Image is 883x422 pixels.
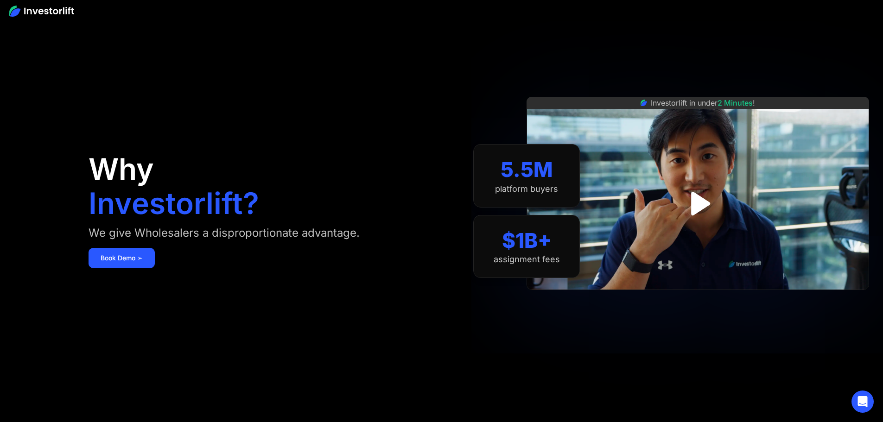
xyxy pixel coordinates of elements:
div: Investorlift in under ! [651,97,755,108]
div: $1B+ [502,228,552,253]
div: assignment fees [494,254,560,265]
a: Book Demo ➢ [89,248,155,268]
div: 5.5M [501,157,553,182]
div: platform buyers [495,184,558,194]
div: We give Wholesalers a disproportionate advantage. [89,226,360,240]
h1: Why [89,154,154,184]
div: Open Intercom Messenger [851,391,874,413]
iframe: Customer reviews powered by Trustpilot [629,295,768,306]
h1: Investorlift? [89,189,259,218]
a: open lightbox [677,183,718,224]
span: 2 Minutes [718,98,753,107]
